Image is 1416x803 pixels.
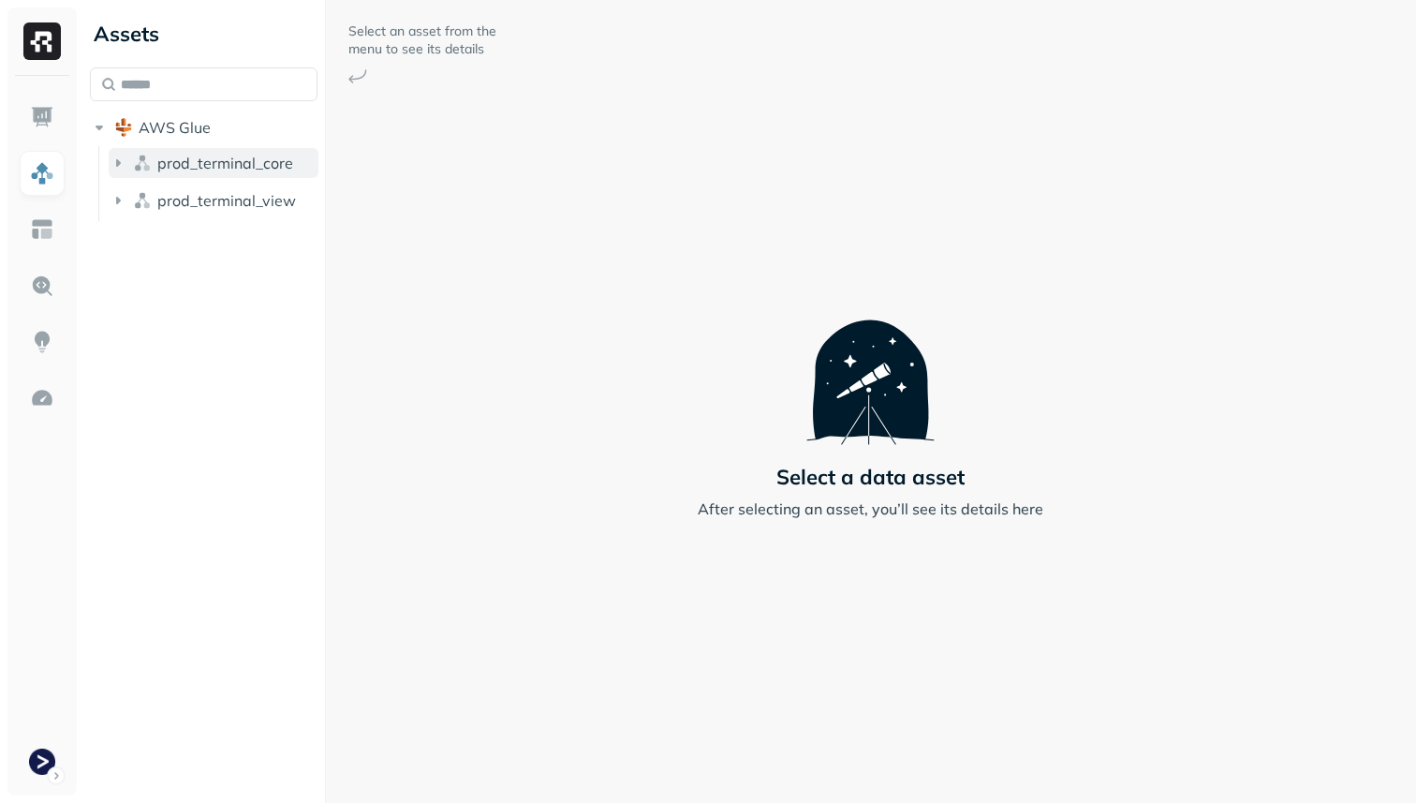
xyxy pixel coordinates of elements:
[109,186,318,216] button: prod_terminal_view
[348,69,367,83] img: Arrow
[23,22,61,60] img: Ryft
[133,154,152,172] img: namespace
[90,112,317,142] button: AWS Glue
[30,330,54,354] img: Insights
[29,749,55,775] img: Terminal
[157,154,293,172] span: prod_terminal_core
[806,283,935,444] img: Telescope
[776,464,965,490] p: Select a data asset
[698,498,1043,520] p: After selecting an asset, you’ll see its details here
[30,217,54,242] img: Asset Explorer
[30,105,54,129] img: Dashboard
[114,118,133,137] img: root
[133,191,152,210] img: namespace
[139,118,211,137] span: AWS Glue
[30,161,54,186] img: Assets
[157,191,296,210] span: prod_terminal_view
[30,386,54,410] img: Optimization
[30,274,54,298] img: Query Explorer
[109,148,318,178] button: prod_terminal_core
[348,22,498,58] p: Select an asset from the menu to see its details
[90,19,317,49] div: Assets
